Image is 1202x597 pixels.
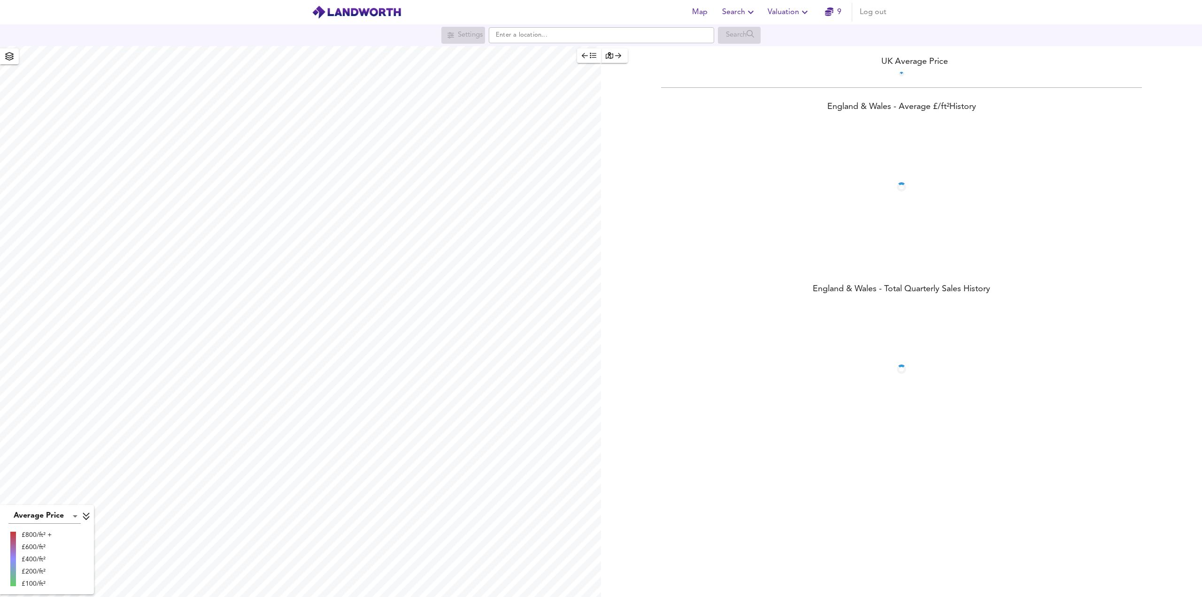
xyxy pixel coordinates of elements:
div: £600/ft² [22,543,52,552]
button: Search [718,3,760,22]
div: England & Wales - Average £/ ft² History [601,101,1202,114]
span: Log out [860,6,886,19]
button: 9 [818,3,848,22]
button: Log out [856,3,890,22]
span: Map [688,6,711,19]
div: Average Price [8,509,81,524]
div: UK Average Price [601,55,1202,68]
span: Search [722,6,756,19]
input: Enter a location... [489,27,714,43]
a: 9 [825,6,841,19]
div: England & Wales - Total Quarterly Sales History [601,283,1202,296]
div: Search for a location first or explore the map [441,27,485,44]
div: Search for a location first or explore the map [718,27,761,44]
div: £800/ft² + [22,530,52,540]
div: £200/ft² [22,567,52,576]
div: £400/ft² [22,555,52,564]
button: Map [685,3,715,22]
div: £100/ft² [22,579,52,589]
img: logo [312,5,401,19]
button: Valuation [764,3,814,22]
span: Valuation [768,6,810,19]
